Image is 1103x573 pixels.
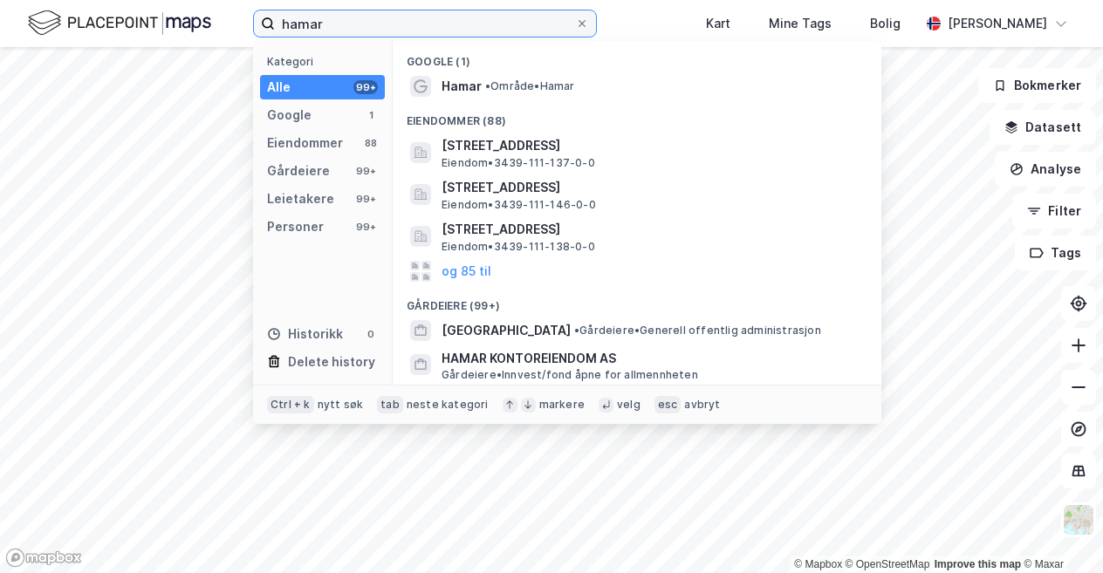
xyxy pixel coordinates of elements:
div: Alle [267,77,291,98]
span: Eiendom • 3439-111-137-0-0 [442,156,595,170]
div: Gårdeiere [267,160,330,181]
span: HAMAR KONTOREIENDOM AS [442,348,860,369]
span: • [574,324,579,337]
div: [PERSON_NAME] [948,13,1047,34]
span: Gårdeiere • Innvest/fond åpne for allmennheten [442,368,698,382]
div: Bolig [870,13,901,34]
span: • [485,79,490,92]
div: Google (1) [393,41,881,72]
div: esc [654,396,682,413]
div: 99+ [353,192,378,206]
button: og 85 til [442,261,491,282]
button: Tags [1015,235,1096,270]
a: Mapbox homepage [5,548,82,568]
button: Filter [1012,194,1096,229]
a: Improve this map [935,558,1021,570]
div: Kart [706,13,730,34]
img: logo.f888ab2527a4732fd821a326f86c7f29.svg [28,8,211,38]
div: Historikk [267,324,343,344]
div: avbryt [684,398,720,412]
div: 99+ [353,220,378,234]
div: velg [617,398,641,412]
a: OpenStreetMap [846,558,930,570]
div: Google [267,105,312,126]
div: Leietakere [267,188,334,209]
span: Gårdeiere • Generell offentlig administrasjon [574,324,821,338]
div: 0 [364,327,378,341]
iframe: Chat Widget [1016,489,1103,573]
div: Eiendommer [267,133,343,153]
a: Mapbox [794,558,842,570]
div: 88 [364,136,378,150]
div: Kategori [267,55,385,68]
span: [STREET_ADDRESS] [442,135,860,156]
div: tab [377,396,403,413]
button: Analyse [995,152,1096,187]
span: Eiendom • 3439-111-138-0-0 [442,240,595,254]
div: 99+ [353,80,378,94]
div: Delete history [288,351,375,372]
span: Eiendom • 3439-111-146-0-0 [442,198,596,212]
div: neste kategori [407,398,489,412]
div: Personer [267,216,324,237]
span: [STREET_ADDRESS] [442,219,860,240]
div: nytt søk [318,398,364,412]
input: Søk på adresse, matrikkel, gårdeiere, leietakere eller personer [275,10,575,37]
div: Eiendommer (88) [393,100,881,132]
div: Mine Tags [769,13,832,34]
button: Bokmerker [978,68,1096,103]
div: Gårdeiere (99+) [393,285,881,317]
button: Datasett [990,110,1096,145]
span: [STREET_ADDRESS] [442,177,860,198]
span: Hamar [442,76,482,97]
div: 1 [364,108,378,122]
span: [GEOGRAPHIC_DATA] [442,320,571,341]
span: Område • Hamar [485,79,575,93]
div: markere [539,398,585,412]
div: Ctrl + k [267,396,314,413]
div: 99+ [353,164,378,178]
